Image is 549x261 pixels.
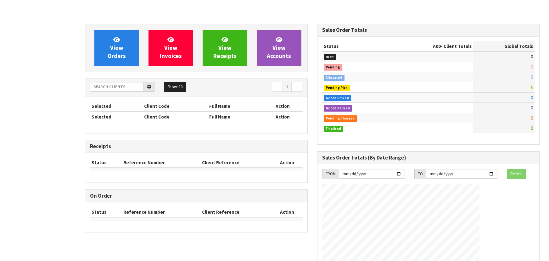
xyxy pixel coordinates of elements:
th: - Client Totals [392,41,473,51]
span: View Invoices [160,36,182,60]
a: ViewAccounts [257,30,301,66]
th: Selected [90,112,143,122]
span: 0 [531,95,533,101]
th: Action [272,158,302,168]
th: Reference Number [122,158,200,168]
span: Goods Packed [324,105,352,112]
th: Client Code [143,101,208,111]
th: Selected [90,101,143,111]
span: Allocated [324,75,345,81]
h3: Sales Order Totals (By Date Range) [322,155,535,161]
span: 0 [531,84,533,90]
th: Reference Number [122,207,200,217]
a: ViewInvoices [148,30,193,66]
span: 0 [531,125,533,131]
th: Global Totals [473,41,535,51]
h3: Sales Order Totals [322,27,535,33]
span: Pending Charges [324,115,357,122]
a: → [291,82,302,92]
th: Action [263,112,303,122]
span: Goods Picked [324,95,351,101]
nav: Page navigation [201,82,303,93]
span: View Receipts [213,36,237,60]
h3: On Order [90,193,303,199]
span: Pending [324,64,342,71]
span: 0 [531,64,533,70]
th: Full Name [208,112,263,122]
th: Status [90,158,122,168]
span: 0 [531,54,533,60]
span: A00 [433,43,441,49]
button: Show: 10 [164,82,186,92]
th: Status [90,207,122,217]
span: View Orders [108,36,126,60]
th: Action [272,207,302,217]
div: TO [414,169,426,179]
h3: Receipts [90,143,303,149]
th: Full Name [208,101,263,111]
span: Finalised [324,126,344,132]
span: Pending Pick [324,85,350,91]
a: ViewOrders [94,30,139,66]
input: Search clients [90,82,144,92]
a: ← [272,82,283,92]
span: View Accounts [267,36,291,60]
span: 0 [531,105,533,111]
th: Client Reference [200,158,272,168]
span: 0 [531,115,533,121]
span: 0 [531,74,533,80]
th: Action [263,101,303,111]
a: ViewReceipts [203,30,247,66]
div: FROM [322,169,339,179]
span: Draft [324,54,336,61]
a: 1 [283,82,292,92]
th: Client Code [143,112,208,122]
button: Refresh [507,169,526,179]
th: Client Reference [200,207,272,217]
th: Status [322,41,392,51]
